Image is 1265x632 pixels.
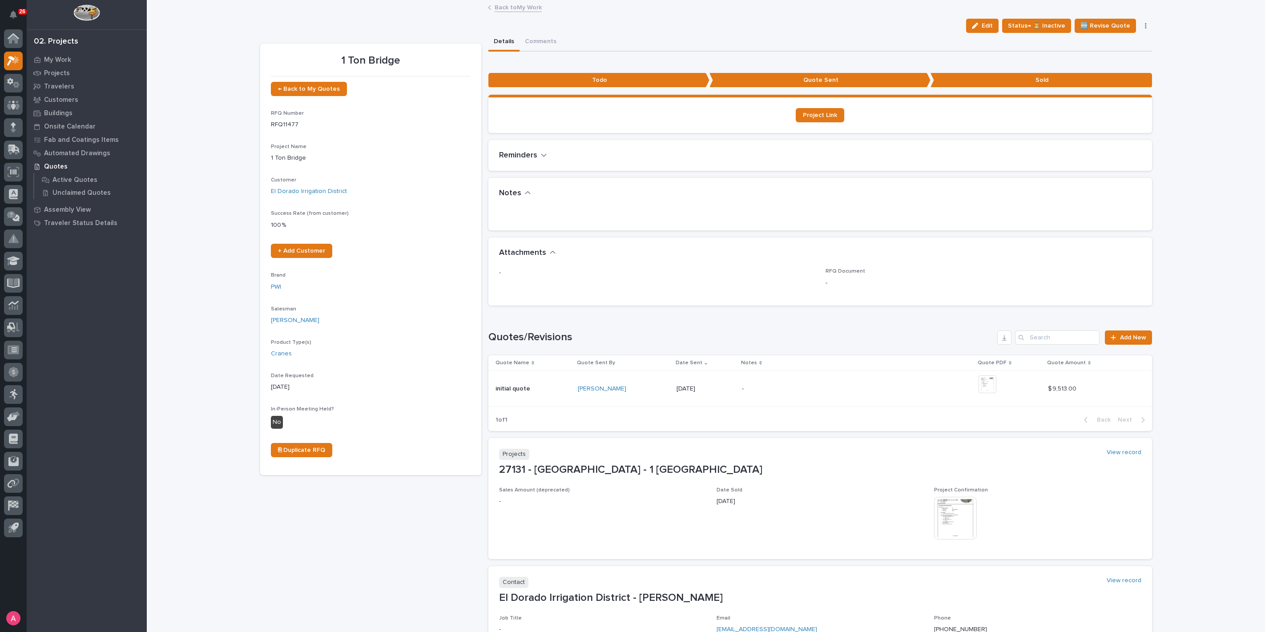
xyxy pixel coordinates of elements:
a: Projects [27,66,147,80]
a: Back toMy Work [495,2,542,12]
span: Add New [1120,334,1146,341]
span: Edit [982,22,993,30]
span: ⎘ Duplicate RFQ [278,447,325,453]
p: Date Sent [676,358,702,368]
a: ⎘ Duplicate RFQ [271,443,332,457]
p: - [499,268,815,278]
a: PWI [271,282,281,292]
a: Traveler Status Details [27,216,147,229]
button: Notifications [4,5,23,24]
span: Back [1092,416,1111,424]
p: 1 Ton Bridge [271,54,471,67]
p: RFQ11477 [271,120,471,129]
p: 27131 - [GEOGRAPHIC_DATA] - 1 [GEOGRAPHIC_DATA] [499,463,1141,476]
span: Brand [271,273,286,278]
p: Customers [44,96,78,104]
button: Notes [499,189,531,198]
button: Details [488,33,520,52]
p: Onsite Calendar [44,123,96,131]
p: [DATE] [717,497,923,506]
a: Buildings [27,106,147,120]
span: Email [717,616,730,621]
p: 26 [20,8,25,15]
a: Automated Drawings [27,146,147,160]
a: Project Link [796,108,844,122]
a: + Add Customer [271,244,332,258]
a: Fab and Coatings Items [27,133,147,146]
a: My Work [27,53,147,66]
span: 🆕 Revise Quote [1080,20,1130,31]
p: Projects [499,449,529,460]
a: [PERSON_NAME] [271,316,319,325]
p: 1 of 1 [488,409,515,431]
span: Customer [271,177,296,183]
p: Quote Sent By [577,358,615,368]
p: - [742,385,898,393]
div: Search [1015,330,1100,345]
a: Quotes [27,160,147,173]
p: $ 9,513.00 [1048,383,1078,393]
p: Fab and Coatings Items [44,136,119,144]
button: Edit [966,19,999,33]
span: Project Link [803,112,837,118]
p: Notes [741,358,757,368]
h2: Attachments [499,248,546,258]
span: In-Person Meeting Held? [271,407,334,412]
button: users-avatar [4,609,23,628]
p: Quote PDF [978,358,1007,368]
tr: initial quoteinitial quote [PERSON_NAME] [DATE]-$ 9,513.00$ 9,513.00 [488,370,1152,407]
a: Active Quotes [34,173,147,186]
a: Travelers [27,80,147,93]
span: RFQ Document [826,269,865,274]
button: Attachments [499,248,556,258]
span: Job Title [499,616,522,621]
h2: Notes [499,189,521,198]
p: El Dorado Irrigation District - [PERSON_NAME] [499,592,1141,604]
button: Next [1114,416,1152,424]
p: Automated Drawings [44,149,110,157]
p: Quote Name [496,358,529,368]
span: Salesman [271,306,296,312]
img: Workspace Logo [73,4,100,21]
div: 02. Projects [34,37,78,47]
span: Date Sold [717,487,742,493]
p: 100 % [271,221,471,230]
a: Assembly View [27,203,147,216]
a: View record [1107,449,1141,456]
p: Active Quotes [52,176,97,184]
p: Quote Sent [709,73,931,88]
a: Unclaimed Quotes [34,186,147,199]
p: [DATE] [677,385,735,393]
p: Assembly View [44,206,91,214]
a: El Dorado Irrigation District [271,187,347,196]
a: View record [1107,577,1141,584]
span: Success Rate (from customer) [271,211,349,216]
p: - [826,278,1141,288]
span: + Add Customer [278,248,325,254]
p: Buildings [44,109,73,117]
a: Onsite Calendar [27,120,147,133]
button: Back [1077,416,1114,424]
h1: Quotes/Revisions [488,331,994,344]
a: Customers [27,93,147,106]
div: Notifications26 [11,11,23,25]
p: 1 Ton Bridge [271,153,471,163]
span: Phone [934,616,951,621]
span: Project Name [271,144,306,149]
span: ← Back to My Quotes [278,86,340,92]
p: initial quote [496,383,532,393]
button: 🆕 Revise Quote [1075,19,1136,33]
p: [DATE] [271,382,471,392]
button: Comments [520,33,562,52]
span: Status→ ⏳ Inactive [1008,20,1065,31]
p: Quotes [44,163,68,171]
span: Project Confirmation [934,487,988,493]
a: Cranes [271,349,292,358]
a: [PERSON_NAME] [578,385,626,393]
span: Product Type(s) [271,340,311,345]
a: Add New [1105,330,1152,345]
div: No [271,416,283,429]
h2: Reminders [499,151,537,161]
button: Status→ ⏳ Inactive [1002,19,1071,33]
span: RFQ Number [271,111,304,116]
